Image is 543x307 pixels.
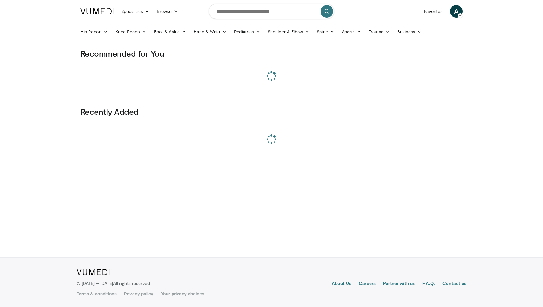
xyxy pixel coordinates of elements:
a: Knee Recon [112,25,150,38]
a: Specialties [118,5,153,18]
h3: Recently Added [80,107,463,117]
a: Pediatrics [230,25,264,38]
span: All rights reserved [113,281,150,286]
a: Shoulder & Elbow [264,25,313,38]
a: Privacy policy [124,291,153,297]
a: A [450,5,463,18]
a: Trauma [365,25,393,38]
input: Search topics, interventions [209,4,334,19]
a: Your privacy choices [161,291,204,297]
a: Spine [313,25,338,38]
a: Partner with us [383,280,415,288]
a: Browse [153,5,182,18]
a: Business [393,25,425,38]
h3: Recommended for You [80,48,463,59]
img: VuMedi Logo [77,269,110,275]
a: Hip Recon [77,25,112,38]
a: Foot & Ankle [150,25,190,38]
img: VuMedi Logo [80,8,114,14]
p: © [DATE] – [DATE] [77,280,150,287]
a: Hand & Wrist [190,25,230,38]
a: Favorites [420,5,446,18]
a: Contact us [442,280,466,288]
a: Sports [338,25,365,38]
a: Terms & conditions [77,291,117,297]
a: Careers [359,280,376,288]
a: F.A.Q. [422,280,435,288]
a: About Us [332,280,352,288]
